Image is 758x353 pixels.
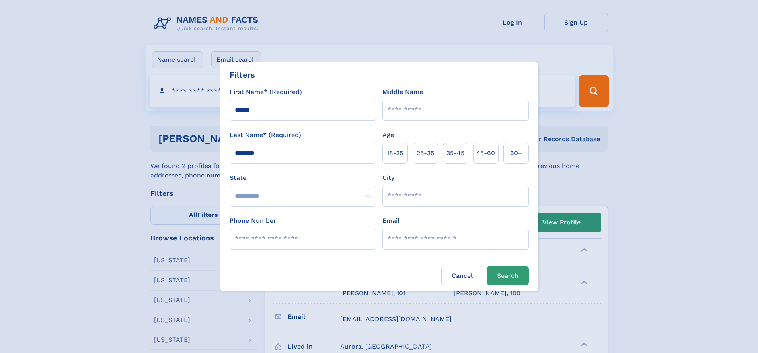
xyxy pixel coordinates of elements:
[446,148,464,158] span: 35‑45
[476,148,495,158] span: 45‑60
[382,87,423,97] label: Middle Name
[417,148,434,158] span: 25‑35
[230,69,255,81] div: Filters
[441,266,483,285] label: Cancel
[382,173,394,183] label: City
[230,87,302,97] label: First Name* (Required)
[230,173,376,183] label: State
[230,216,276,226] label: Phone Number
[387,148,403,158] span: 18‑25
[510,148,522,158] span: 60+
[487,266,529,285] button: Search
[230,130,301,140] label: Last Name* (Required)
[382,130,394,140] label: Age
[382,216,399,226] label: Email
